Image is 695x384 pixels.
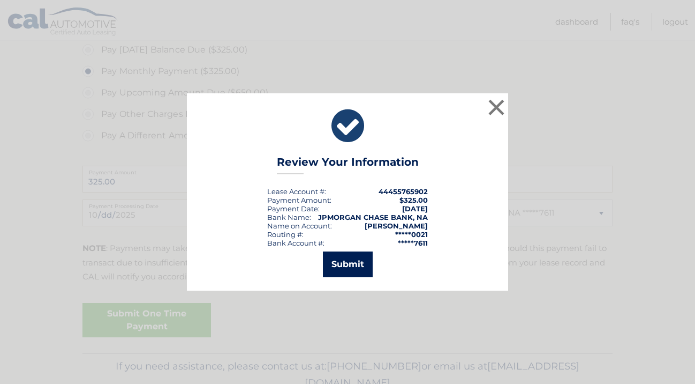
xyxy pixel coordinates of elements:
h3: Review Your Information [277,156,419,174]
button: Submit [323,252,373,277]
div: Payment Amount: [267,196,331,204]
div: Name on Account: [267,221,332,230]
strong: JPMORGAN CHASE BANK, NA [318,213,428,221]
div: : [267,204,320,213]
div: Bank Name: [267,213,311,221]
span: $325.00 [399,196,428,204]
span: Payment Date [267,204,318,213]
strong: [PERSON_NAME] [365,221,428,230]
div: Routing #: [267,230,304,239]
div: Lease Account #: [267,187,326,196]
div: Bank Account #: [267,239,324,247]
strong: 44455765902 [379,187,428,196]
span: [DATE] [402,204,428,213]
button: × [486,97,507,118]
